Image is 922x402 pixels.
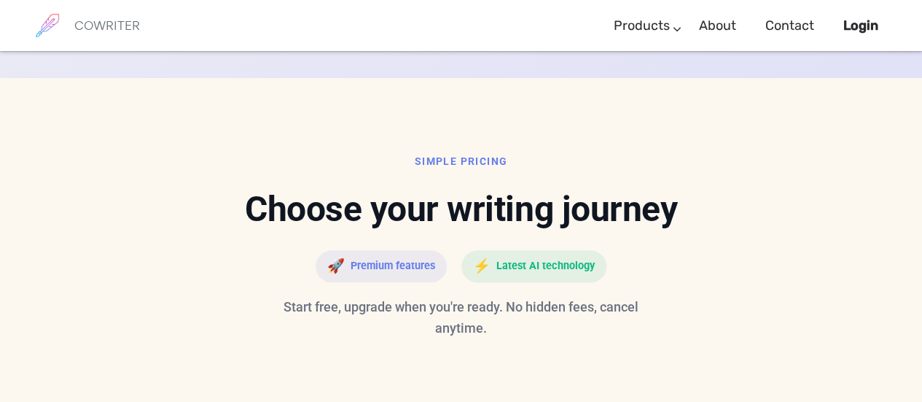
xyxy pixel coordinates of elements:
b: Login [843,18,878,34]
p: Start free, upgrade when you're ready. No hidden fees, cancel anytime. [279,297,644,339]
a: Products [614,4,670,47]
a: Contact [765,4,814,47]
img: brand logo [29,7,66,44]
h6: COWRITER [74,19,140,32]
h2: Choose your writing journey [35,187,888,232]
a: Login [843,4,878,47]
span: 🚀 [327,256,345,277]
span: Premium features [351,256,435,277]
a: About [699,4,736,47]
span: Latest AI technology [496,256,595,277]
span: ⚡ [473,256,491,277]
div: SIMPLE PRICING [35,151,888,172]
